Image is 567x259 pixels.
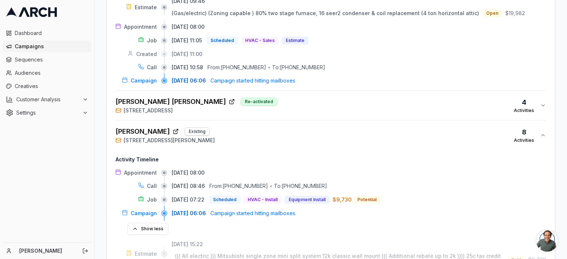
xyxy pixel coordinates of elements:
[209,196,241,204] button: Scheduled
[241,36,279,45] button: HVAC - Sales
[241,98,277,106] div: Re-activated
[3,41,91,52] a: Campaigns
[131,77,157,84] span: Campaign
[285,196,330,204] button: Equipment Install
[116,156,546,163] h4: Activity Timeline
[116,126,170,137] span: [PERSON_NAME]
[15,69,88,77] span: Audiences
[136,50,157,58] span: Created
[172,77,206,84] span: [DATE] 06:06
[172,23,205,31] span: [DATE] 08:00
[172,9,479,17] button: (Gas/electric) (Zoning capable ) 80% two stage furnace, 16 seer2 condenser & coil replacement (4 ...
[3,67,91,79] a: Audiences
[514,108,534,113] div: Activities
[80,246,90,256] button: Log out
[3,107,91,119] button: Settings
[124,23,157,31] span: Appointment
[333,196,352,203] span: $9,730
[3,80,91,92] a: Creatives
[124,169,157,176] span: Appointment
[172,10,479,16] span: (Gas/electric) (Zoning capable ) 80% two stage furnace, 16 seer2 condenser & coil replacement (4 ...
[514,127,534,137] div: 8
[116,91,546,120] button: [PERSON_NAME] [PERSON_NAME]Re-activated[STREET_ADDRESS]4Activities
[147,196,157,203] span: Job
[505,10,525,17] span: $19,982
[172,196,205,203] span: [DATE] 07:22
[272,64,325,71] div: To: [PHONE_NUMBER]
[3,27,91,39] a: Dashboard
[172,169,205,176] span: [DATE] 08:00
[124,137,215,144] span: [STREET_ADDRESS][PERSON_NAME]
[172,241,203,248] span: [DATE] 15:22
[244,196,282,204] button: HVAC - Install
[147,64,157,71] span: Call
[131,210,157,217] span: Campaign
[353,196,381,204] button: Potential
[514,137,534,143] div: Activities
[3,54,91,66] a: Sequences
[116,120,546,150] button: [PERSON_NAME]Existing[STREET_ADDRESS][PERSON_NAME]8Activities
[147,182,157,190] span: Call
[282,36,309,45] button: Estimate
[207,64,266,71] div: From: [PHONE_NUMBER]
[206,36,238,45] button: Scheduled
[536,230,558,252] a: Open chat
[172,37,202,44] span: [DATE] 11:05
[210,210,295,217] span: Campaign started hitting mailboxes
[19,247,74,255] a: [PERSON_NAME]
[185,127,210,136] div: Existing
[135,4,157,11] span: Estimate
[274,182,327,190] div: To: [PHONE_NUMBER]
[116,97,226,107] span: [PERSON_NAME] [PERSON_NAME]
[135,250,157,258] span: Estimate
[210,77,295,84] span: Campaign started hitting mailboxes
[482,9,502,17] button: Open
[127,223,168,235] button: Show less
[172,210,206,217] span: [DATE] 06:06
[15,56,88,63] span: Sequences
[209,182,268,190] div: From: [PHONE_NUMBER]
[124,107,173,114] span: [STREET_ADDRESS]
[172,50,202,58] span: [DATE] 11:00
[269,182,272,190] div: •
[15,83,88,90] span: Creatives
[172,64,203,71] span: [DATE] 10:58
[172,182,205,190] span: [DATE] 08:46
[15,43,88,50] span: Campaigns
[514,97,534,108] div: 4
[268,64,271,71] div: •
[15,29,88,37] span: Dashboard
[16,109,79,116] span: Settings
[3,94,91,105] button: Customer Analysis
[16,96,79,103] span: Customer Analysis
[147,37,157,44] span: Job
